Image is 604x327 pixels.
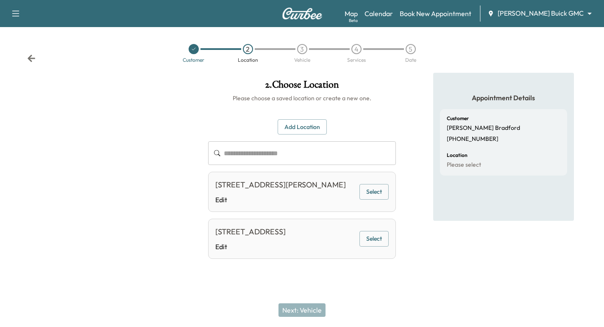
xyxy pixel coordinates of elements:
div: 3 [297,44,307,54]
p: [PERSON_NAME] Bradford [447,124,520,132]
div: [STREET_ADDRESS][PERSON_NAME] [215,179,346,191]
div: 4 [351,44,362,54]
div: Beta [349,17,358,24]
a: Calendar [365,8,393,19]
div: Location [238,58,258,63]
div: Back [27,54,36,63]
p: Please select [447,161,481,169]
button: Add Location [278,119,327,135]
h6: Please choose a saved location or create a new one. [208,94,396,102]
div: Vehicle [294,58,310,63]
a: Book New Appointment [400,8,471,19]
h5: Appointment Details [440,93,567,102]
img: Curbee Logo [282,8,323,19]
button: Select [359,231,389,247]
div: 5 [406,44,416,54]
div: Services [347,58,366,63]
div: 2 [243,44,253,54]
div: [STREET_ADDRESS] [215,226,286,238]
h6: Customer [447,116,469,121]
button: Select [359,184,389,200]
h1: 2 . Choose Location [208,80,396,94]
a: MapBeta [345,8,358,19]
span: [PERSON_NAME] Buick GMC [498,8,584,18]
a: Edit [215,242,286,252]
div: Date [405,58,416,63]
p: [PHONE_NUMBER] [447,135,498,143]
div: Customer [183,58,204,63]
h6: Location [447,153,468,158]
a: Edit [215,195,346,205]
